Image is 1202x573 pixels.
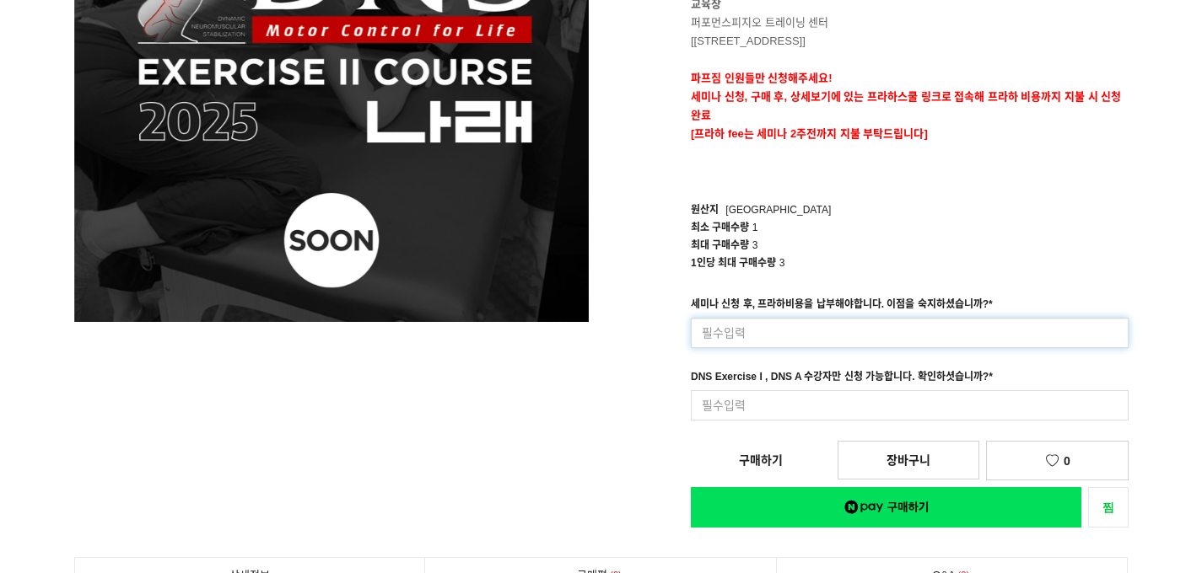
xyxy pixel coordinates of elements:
[691,127,928,140] span: [프라하 fee는 세미나 2주전까지 지불 부탁드립니다]
[986,441,1128,480] a: 0
[691,90,1121,121] strong: 세미나 신청, 구매 후, 상세보기에 있는 프라하스쿨 링크로 접속해 프라하 비용까지 지불 시 신청완료
[691,368,993,390] div: DNS Exercise I , DNS A 수강자만 신청 가능합니다. 확인하셧습니까?
[691,487,1081,527] a: 새창
[691,318,1129,348] input: 필수입력
[691,222,749,233] span: 최소 구매수량
[691,239,749,251] span: 최대 구매수량
[691,257,776,269] span: 1인당 최대 구매수량
[838,441,979,479] a: 장바구니
[691,390,1129,420] input: 필수입력
[752,239,758,251] span: 3
[691,72,833,84] strong: 파프짐 인원들만 신청해주세요!
[779,257,785,269] span: 3
[1064,454,1070,468] span: 0
[691,32,1129,51] p: [[STREET_ADDRESS]]
[1088,487,1129,527] a: 새창
[691,13,1129,32] p: 퍼포먼스피지오 트레이닝 센터
[725,204,831,216] span: [GEOGRAPHIC_DATA]
[691,296,993,318] div: 세미나 신청 후, 프라하비용을 납부해야합니다. 이점을 숙지하셨습니까?
[752,222,758,233] span: 1
[691,442,831,479] a: 구매하기
[691,204,719,216] span: 원산지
